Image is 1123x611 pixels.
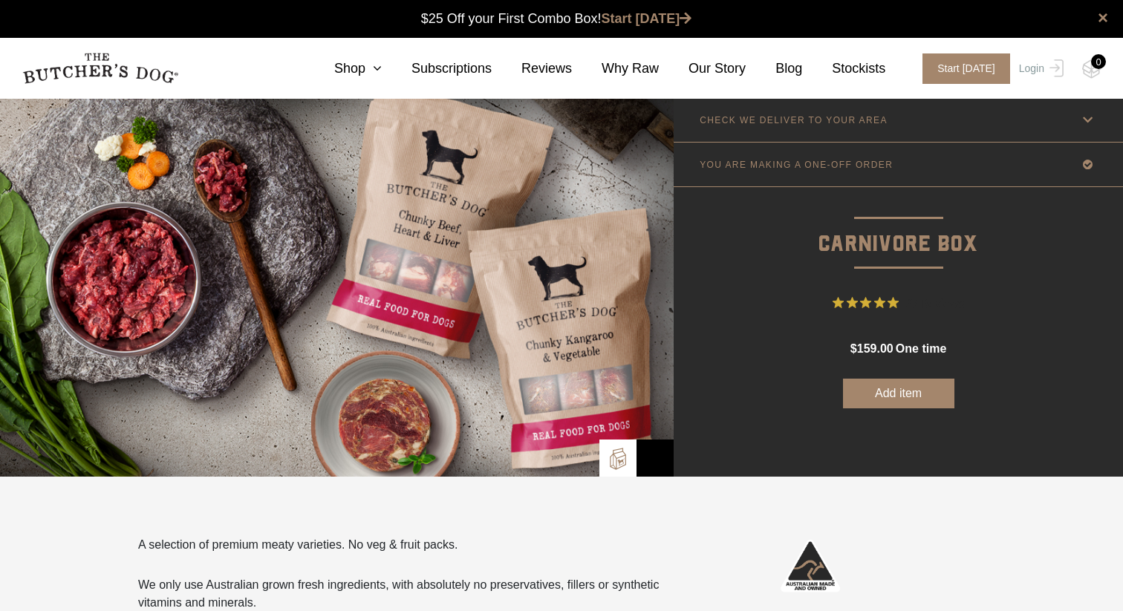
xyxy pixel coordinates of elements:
[905,292,964,314] span: 27 Reviews
[1098,9,1108,27] a: close
[382,59,492,79] a: Subscriptions
[700,115,888,125] p: CHECK WE DELIVER TO YOUR AREA
[908,53,1015,84] a: Start [DATE]
[1015,53,1064,84] a: Login
[781,536,840,595] img: Australian-Made_White.png
[843,379,954,408] button: Add item
[746,59,802,79] a: Blog
[850,342,857,355] span: $
[674,143,1123,186] a: YOU ARE MAKING A ONE-OFF ORDER
[492,59,572,79] a: Reviews
[896,342,946,355] span: one time
[674,187,1123,262] p: Carnivore Box
[674,98,1123,142] a: CHECK WE DELIVER TO YOUR AREA
[659,59,746,79] a: Our Story
[922,53,1010,84] span: Start [DATE]
[305,59,382,79] a: Shop
[833,292,964,314] button: Rated 4.9 out of 5 stars from 27 reviews. Jump to reviews.
[1091,54,1106,69] div: 0
[802,59,885,79] a: Stockists
[857,342,893,355] span: 159.00
[572,59,659,79] a: Why Raw
[602,11,692,26] a: Start [DATE]
[700,160,893,170] p: YOU ARE MAKING A ONE-OFF ORDER
[607,448,629,470] img: TBD_Build-A-Box.png
[1082,59,1101,79] img: TBD_Cart-Empty.png
[644,447,666,469] img: Bowl-Icon2.png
